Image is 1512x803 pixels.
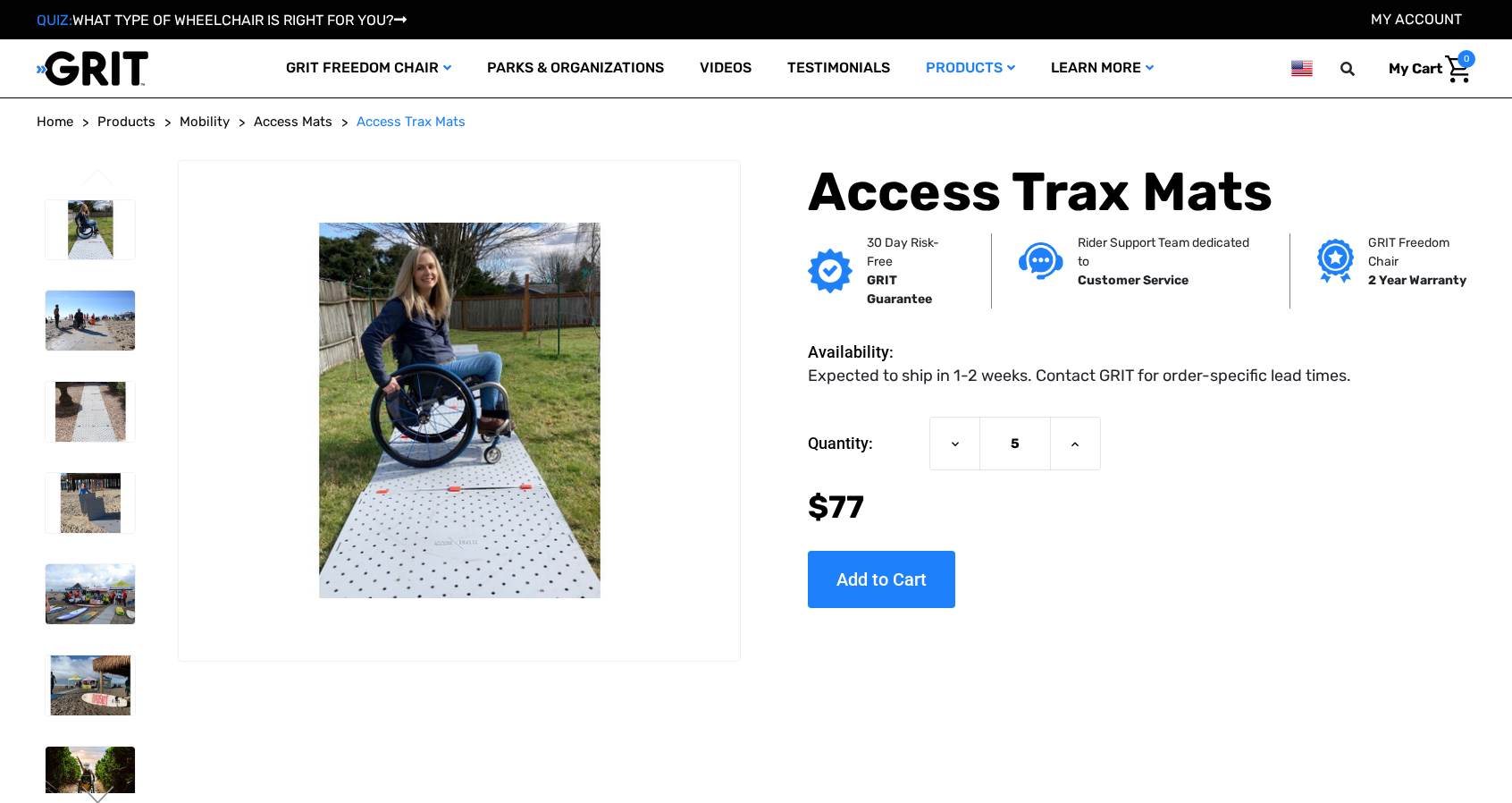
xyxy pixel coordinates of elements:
img: Access Trax Mats [46,200,135,260]
a: Videos [682,39,769,97]
a: Mobility [180,112,230,132]
p: Rider Support Team dedicated to [1078,233,1263,271]
strong: Customer Service [1078,273,1189,288]
a: Testimonials [769,39,908,97]
span: Mobility [180,114,230,130]
a: Parks & Organizations [469,39,682,97]
dt: Availability: [808,340,920,364]
h1: Access Trax Mats [808,160,1475,224]
nav: Breadcrumb [37,112,1475,132]
a: Home [37,112,73,132]
img: Access Trax Mats [179,223,740,597]
a: Account [1371,11,1462,28]
img: Access Trax Mats [46,291,135,351]
a: Products [908,39,1033,97]
a: Products [97,112,155,132]
strong: 2 Year Warranty [1368,273,1466,288]
img: Customer service [1019,242,1063,279]
label: Quantity: [808,417,920,470]
span: Access Trax Mats [357,114,466,130]
span: 0 [1457,50,1475,68]
a: Cart with 0 items [1375,50,1475,88]
button: Go to slide 6 of 6 [80,168,117,190]
a: QUIZ:WHAT TYPE OF WHEELCHAIR IS RIGHT FOR YOU? [37,12,407,29]
a: Access Trax Mats [357,112,466,132]
img: Grit freedom [1317,239,1354,283]
p: GRIT Freedom Chair [1368,233,1482,271]
span: Home [37,114,73,130]
a: Access Mats [254,112,332,132]
img: GRIT Guarantee [808,249,853,293]
img: Access Trax Mats [46,564,135,624]
strong: GRIT Guarantee [867,273,932,307]
img: Access Trax Mats [46,473,135,533]
a: Learn More [1033,39,1172,97]
span: My Cart [1389,60,1442,77]
span: Products [97,114,155,130]
a: GRIT Freedom Chair [268,39,469,97]
img: us.png [1291,57,1313,80]
img: Access Trax Mats [46,655,135,715]
img: GRIT All-Terrain Wheelchair and Mobility Equipment [37,50,148,87]
span: Access Mats [254,114,332,130]
input: Search [1348,50,1375,88]
dd: Expected to ship in 1-2 weeks. Contact GRIT for order-specific lead times. [808,364,1351,388]
span: QUIZ: [37,12,72,29]
img: Cart [1445,55,1471,83]
input: Add to Cart [808,551,955,608]
span: $77 [808,488,864,526]
img: Access Trax Mats [46,382,135,442]
p: 30 Day Risk-Free [867,233,964,271]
